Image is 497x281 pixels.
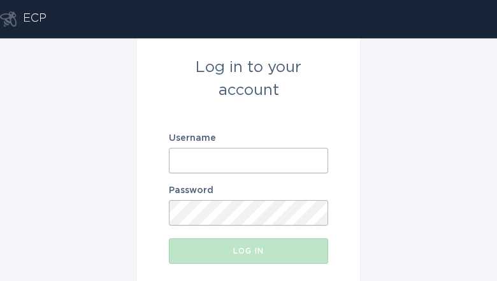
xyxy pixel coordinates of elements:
label: Password [169,186,328,195]
div: Log in to your account [169,56,328,102]
label: Username [169,134,328,143]
button: Log in [169,238,328,264]
div: ECP [23,11,47,27]
div: Log in [175,247,322,255]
